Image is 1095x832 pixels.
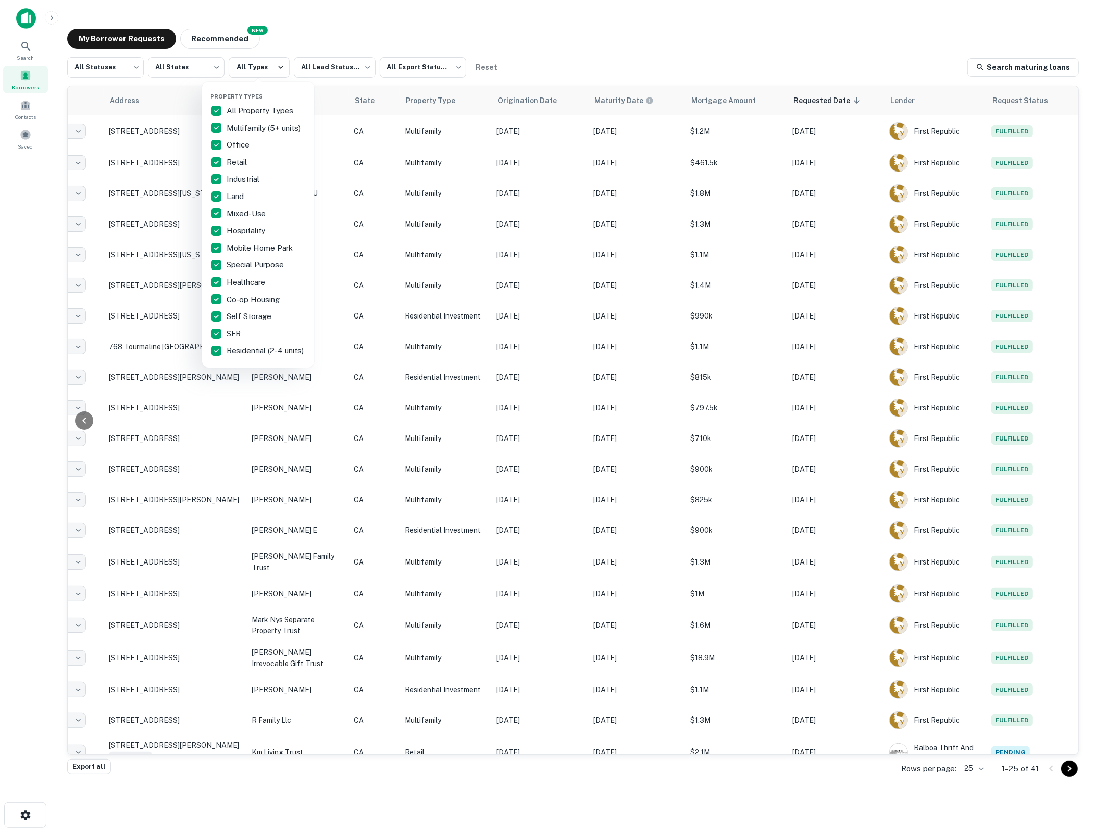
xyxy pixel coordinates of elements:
p: Mixed-Use [227,208,268,220]
p: Healthcare [227,276,267,288]
p: Special Purpose [227,259,286,271]
p: Retail [227,156,249,168]
p: Multifamily (5+ units) [227,122,303,134]
p: Self Storage [227,310,273,323]
span: Property Types [210,93,263,100]
iframe: Chat Widget [1044,750,1095,799]
p: SFR [227,328,243,340]
p: Land [227,190,246,203]
p: Mobile Home Park [227,242,295,254]
p: Office [227,139,252,151]
p: Hospitality [227,225,267,237]
p: All Property Types [227,105,295,117]
p: Industrial [227,173,261,185]
p: Co-op Housing [227,293,282,306]
p: Residential (2-4 units) [227,345,306,357]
